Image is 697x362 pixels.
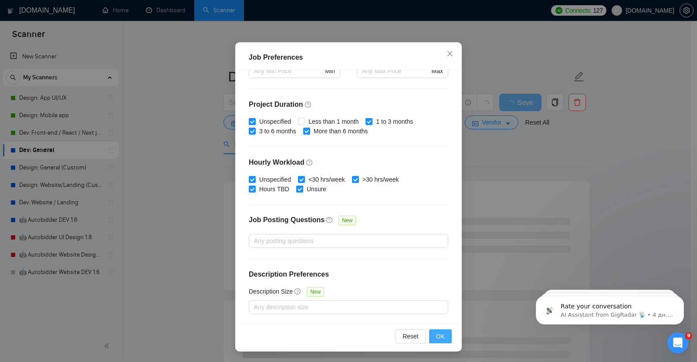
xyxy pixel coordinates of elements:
[256,184,293,194] span: Hours TBD
[303,184,330,194] span: Unsure
[256,175,294,184] span: Unspecified
[249,269,448,280] h4: Description Preferences
[523,277,697,338] iframe: Intercom notifications повідомлення
[256,126,300,136] span: 3 to 6 months
[294,288,301,295] span: question-circle
[436,332,445,341] span: OK
[249,157,448,168] h4: Hourly Workload
[429,329,452,343] button: OK
[403,332,419,341] span: Reset
[249,215,325,225] h4: Job Posting Questions
[305,101,312,108] span: question-circle
[305,117,362,126] span: Less than 1 month
[249,99,448,110] h4: Project Duration
[362,66,430,76] input: Any Max Price
[372,117,416,126] span: 1 to 3 months
[254,66,323,76] input: Any Min Price
[359,175,403,184] span: >30 hrs/week
[447,50,453,57] span: close
[685,332,692,339] span: 9
[306,159,313,166] span: question-circle
[667,332,688,353] iframe: Intercom live chat
[249,52,448,63] div: Job Preferences
[307,287,324,297] span: New
[256,117,294,126] span: Unspecified
[338,216,356,225] span: New
[340,64,357,88] div: -
[432,66,443,76] span: Max
[326,217,333,223] span: question-circle
[438,42,462,66] button: Close
[305,175,348,184] span: <30 hrs/week
[396,329,426,343] button: Reset
[310,126,372,136] span: More than 6 months
[325,66,335,76] span: Min
[249,287,293,296] h5: Description Size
